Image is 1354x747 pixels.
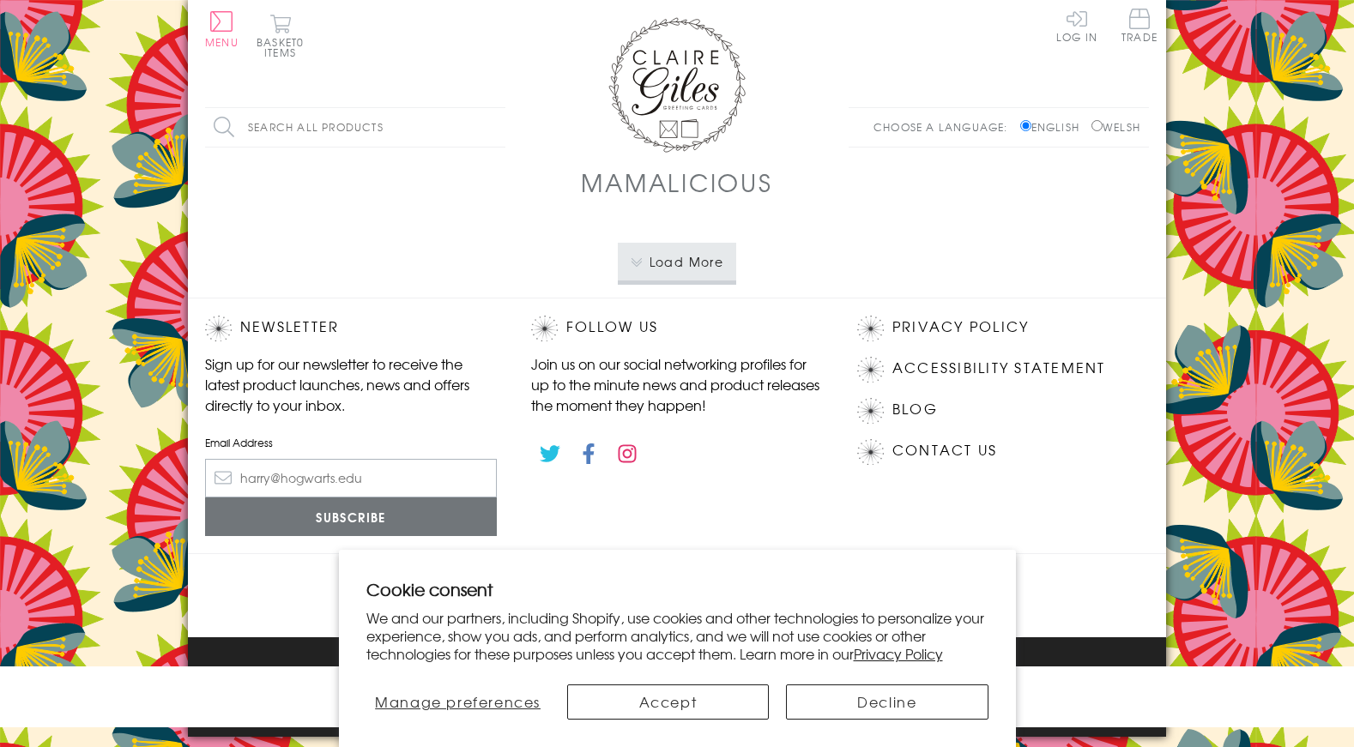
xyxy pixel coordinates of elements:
[531,316,823,341] h2: Follow Us
[366,684,550,720] button: Manage preferences
[1121,9,1158,42] span: Trade
[892,357,1106,380] a: Accessibility Statement
[375,691,541,712] span: Manage preferences
[581,165,772,200] h1: Mamalicious
[892,439,997,462] a: Contact Us
[205,435,497,450] label: Email Address
[205,459,497,497] input: harry@hogwarts.edu
[1091,119,1140,135] label: Welsh
[608,17,746,153] img: Claire Giles Greetings Cards
[205,353,497,415] p: Sign up for our newsletter to receive the latest product launches, news and offers directly to yo...
[618,243,737,280] button: Load More
[531,353,823,415] p: Join us on our social networking profiles for up to the minute news and product releases the mome...
[366,609,988,662] p: We and our partners, including Shopify, use cookies and other technologies to personalize your ex...
[205,11,239,47] button: Menu
[1020,119,1088,135] label: English
[854,643,943,664] a: Privacy Policy
[786,684,988,720] button: Decline
[205,497,497,536] input: Subscribe
[264,34,304,60] span: 0 items
[205,34,239,50] span: Menu
[1121,9,1158,45] a: Trade
[567,684,769,720] button: Accept
[892,316,1029,339] a: Privacy Policy
[892,398,938,421] a: Blog
[205,108,505,147] input: Search all products
[257,14,304,57] button: Basket0 items
[873,119,1017,135] p: Choose a language:
[488,108,505,147] input: Search
[1020,120,1031,131] input: English
[1056,9,1097,42] a: Log In
[366,577,988,601] h2: Cookie consent
[205,316,497,341] h2: Newsletter
[1091,120,1103,131] input: Welsh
